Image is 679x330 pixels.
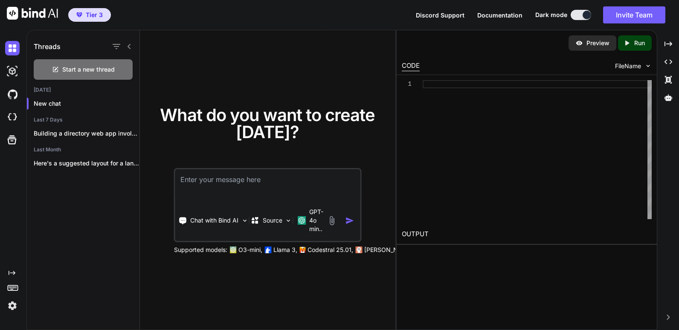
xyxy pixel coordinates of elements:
h2: [DATE] [27,87,139,93]
p: GPT-4o min.. [309,208,323,233]
img: darkAi-studio [5,64,20,78]
span: Tier 3 [86,11,103,19]
img: darkChat [5,41,20,55]
p: Preview [586,39,609,47]
h2: OUTPUT [397,224,657,244]
p: Source [263,216,282,225]
div: CODE [402,61,420,71]
img: GPT-4o mini [297,216,306,225]
span: Start a new thread [62,65,115,74]
span: Documentation [477,12,522,19]
p: Building a directory web app involves several... [34,129,139,138]
p: Chat with Bind AI [190,216,238,225]
span: FileName [615,62,641,70]
img: claude [356,246,363,253]
img: settings [5,298,20,313]
div: 1 [402,80,412,88]
span: Discord Support [416,12,464,19]
img: chevron down [644,62,652,69]
img: Bind AI [7,7,58,20]
h2: Last Month [27,146,139,153]
h1: Threads [34,41,61,52]
button: premiumTier 3 [68,8,111,22]
img: Pick Models [285,217,292,224]
p: Llama 3, [273,246,297,254]
img: Pick Tools [241,217,248,224]
img: Mistral-AI [300,247,306,253]
button: Documentation [477,11,522,20]
p: Supported models: [174,246,227,254]
img: premium [76,12,82,17]
p: O3-mini, [238,246,262,254]
img: cloudideIcon [5,110,20,124]
h2: Last 7 Days [27,116,139,123]
p: Run [634,39,645,47]
p: [PERSON_NAME] 3.7 Sonnet, [364,246,447,254]
img: icon [345,216,354,225]
span: Dark mode [535,11,567,19]
span: What do you want to create [DATE]? [160,104,375,142]
img: attachment [327,216,337,226]
img: preview [575,39,583,47]
p: Here's a suggested layout for a landing... [34,159,139,168]
button: Discord Support [416,11,464,20]
img: GPT-4 [230,246,237,253]
button: Invite Team [603,6,665,23]
p: New chat [34,99,139,108]
p: Codestral 25.01, [308,246,353,254]
img: Llama2 [265,246,272,253]
img: githubDark [5,87,20,101]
